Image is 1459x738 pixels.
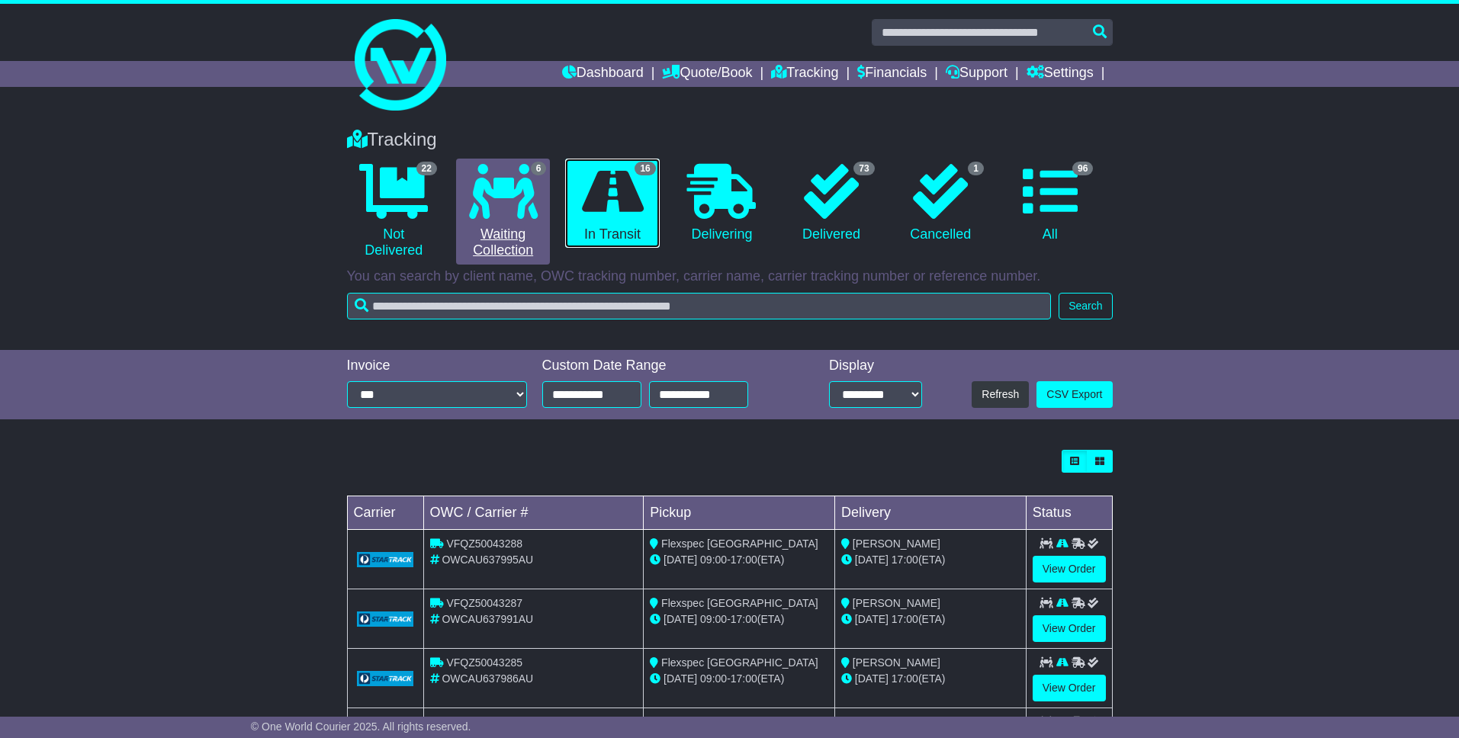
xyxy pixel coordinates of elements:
span: 17:00 [731,613,757,625]
a: Support [946,61,1007,87]
td: Carrier [347,496,423,530]
p: You can search by client name, OWC tracking number, carrier name, carrier tracking number or refe... [347,268,1113,285]
span: 17:00 [731,553,757,566]
a: View Order [1033,675,1106,701]
span: VFQZ50043288 [446,537,522,550]
td: Status [1026,496,1112,530]
span: 1 [968,162,984,175]
span: © One World Courier 2025. All rights reserved. [251,720,471,733]
div: (ETA) [841,552,1020,568]
a: Quote/Book [662,61,752,87]
span: [DATE] [855,613,889,625]
img: GetCarrierServiceLogo [357,671,414,686]
div: Keywords by Traffic [171,90,252,100]
a: 73 Delivered [784,159,878,249]
a: View Order [1033,556,1106,582]
a: 6 Waiting Collection [456,159,550,265]
button: Search [1059,293,1112,319]
span: 17:00 [731,672,757,685]
span: 09:00 [700,672,727,685]
div: - (ETA) [650,552,828,568]
span: 17:00 [892,613,918,625]
span: OWCAU637991AU [442,613,533,625]
span: [PERSON_NAME] [853,656,940,669]
span: Flexspec [GEOGRAPHIC_DATA] [661,656,818,669]
td: OWC / Carrier # [423,496,644,530]
a: CSV Export [1036,381,1112,408]
a: Dashboard [562,61,644,87]
div: Custom Date Range [542,358,787,374]
span: 09:00 [700,553,727,566]
span: 73 [853,162,874,175]
span: [DATE] [664,613,697,625]
a: Financials [857,61,927,87]
div: (ETA) [841,671,1020,687]
a: View Order [1033,615,1106,642]
span: VFQZ50043285 [446,656,522,669]
span: 09:00 [700,613,727,625]
span: OWCAU637995AU [442,553,533,566]
img: website_grey.svg [24,40,37,52]
div: Display [829,358,922,374]
a: Tracking [771,61,838,87]
img: tab_keywords_by_traffic_grey.svg [154,88,166,101]
div: - (ETA) [650,671,828,687]
span: [DATE] [855,553,889,566]
span: [DATE] [855,672,889,685]
span: [DATE] [664,553,697,566]
img: GetCarrierServiceLogo [357,611,414,627]
span: OWCAU637986AU [442,672,533,685]
img: tab_domain_overview_orange.svg [44,88,56,101]
a: 96 All [1003,159,1097,249]
div: Domain Overview [61,90,137,100]
a: Delivering [675,159,769,249]
div: v 4.0.25 [43,24,75,37]
span: 17:00 [892,672,918,685]
td: Delivery [834,496,1026,530]
span: VFQZ50043287 [446,597,522,609]
span: [DATE] [664,672,697,685]
button: Refresh [972,381,1029,408]
a: Settings [1027,61,1094,87]
div: Invoice [347,358,527,374]
div: - (ETA) [650,611,828,627]
span: 22 [416,162,437,175]
span: Flexspec [GEOGRAPHIC_DATA] [661,597,818,609]
img: GetCarrierServiceLogo [357,552,414,567]
a: 22 Not Delivered [347,159,441,265]
span: 6 [531,162,547,175]
div: Domain: [DOMAIN_NAME] [40,40,168,52]
div: (ETA) [841,611,1020,627]
span: 96 [1072,162,1093,175]
div: Tracking [339,129,1120,151]
td: Pickup [644,496,835,530]
a: 16 In Transit [565,159,659,249]
img: logo_orange.svg [24,24,37,37]
span: Flexspec [GEOGRAPHIC_DATA] [661,537,818,550]
span: [PERSON_NAME] [853,597,940,609]
span: 16 [635,162,655,175]
span: [PERSON_NAME] [853,537,940,550]
a: 1 Cancelled [894,159,988,249]
span: 17:00 [892,553,918,566]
